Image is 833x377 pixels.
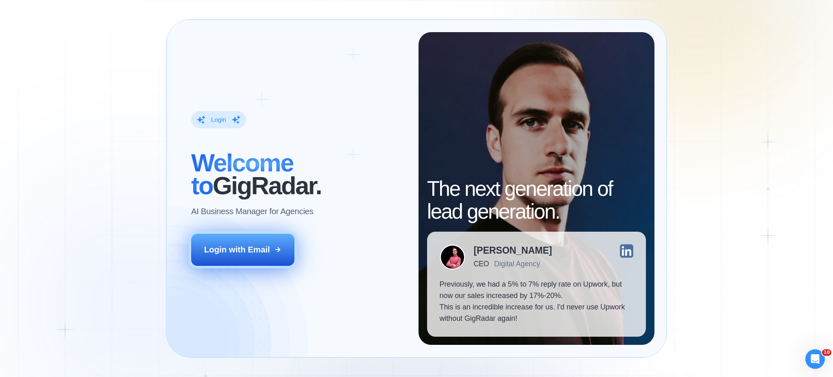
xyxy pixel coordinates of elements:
[191,206,313,217] p: AI Business Manager for Agencies
[822,349,831,356] span: 10
[473,246,552,255] div: [PERSON_NAME]
[473,260,489,268] div: CEO
[211,116,226,124] div: Login
[204,244,270,255] div: Login with Email
[191,151,406,197] h2: ‍ GigRadar.
[427,178,646,224] h2: The next generation of lead generation.
[494,260,540,268] div: Digital Agency
[191,234,294,266] button: Login with Email
[191,149,293,199] span: Welcome to
[440,278,634,324] p: Previously, we had a 5% to 7% reply rate on Upwork, but now our sales increased by 17%-20%. This ...
[805,349,825,369] iframe: Intercom live chat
